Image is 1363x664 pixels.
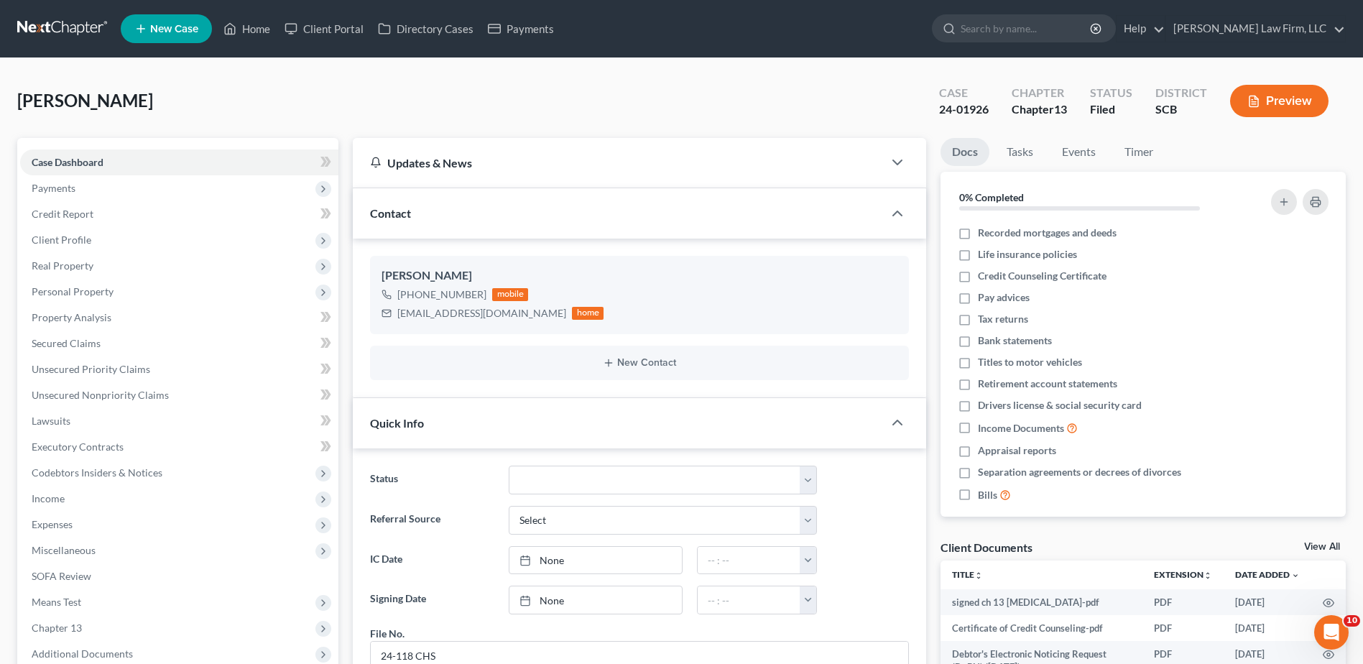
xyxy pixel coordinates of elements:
[509,586,682,614] a: None
[32,492,65,504] span: Income
[32,518,73,530] span: Expenses
[978,421,1064,435] span: Income Documents
[20,563,338,589] a: SOFA Review
[1050,138,1107,166] a: Events
[1235,569,1300,580] a: Date Added expand_more
[978,247,1077,262] span: Life insurance policies
[1230,85,1329,117] button: Preview
[277,16,371,42] a: Client Portal
[32,622,82,634] span: Chapter 13
[959,191,1024,203] strong: 0% Completed
[397,306,566,321] div: [EMAIL_ADDRESS][DOMAIN_NAME]
[961,15,1092,42] input: Search by name...
[370,206,411,220] span: Contact
[939,101,989,118] div: 24-01926
[1314,615,1349,650] iframe: Intercom live chat
[370,626,405,641] div: File No.
[32,259,93,272] span: Real Property
[32,415,70,427] span: Lawsuits
[216,16,277,42] a: Home
[32,156,103,168] span: Case Dashboard
[20,331,338,356] a: Secured Claims
[481,16,561,42] a: Payments
[1117,16,1165,42] a: Help
[1224,589,1311,615] td: [DATE]
[978,333,1052,348] span: Bank statements
[698,586,800,614] input: -- : --
[941,138,989,166] a: Docs
[492,288,528,301] div: mobile
[32,182,75,194] span: Payments
[952,569,983,580] a: Titleunfold_more
[1166,16,1345,42] a: [PERSON_NAME] Law Firm, LLC
[1012,85,1067,101] div: Chapter
[978,226,1117,240] span: Recorded mortgages and deeds
[941,589,1142,615] td: signed ch 13 [MEDICAL_DATA]-pdf
[939,85,989,101] div: Case
[572,307,604,320] div: home
[150,24,198,34] span: New Case
[1090,85,1132,101] div: Status
[32,389,169,401] span: Unsecured Nonpriority Claims
[974,571,983,580] i: unfold_more
[20,356,338,382] a: Unsecured Priority Claims
[1224,615,1311,641] td: [DATE]
[1142,589,1224,615] td: PDF
[1154,569,1212,580] a: Extensionunfold_more
[978,269,1106,283] span: Credit Counseling Certificate
[32,570,91,582] span: SOFA Review
[382,357,897,369] button: New Contact
[32,285,114,298] span: Personal Property
[978,312,1028,326] span: Tax returns
[20,201,338,227] a: Credit Report
[1344,615,1360,627] span: 10
[32,596,81,608] span: Means Test
[32,311,111,323] span: Property Analysis
[978,488,997,502] span: Bills
[17,90,153,111] span: [PERSON_NAME]
[698,547,800,574] input: -- : --
[370,155,866,170] div: Updates & News
[509,547,682,574] a: None
[20,408,338,434] a: Lawsuits
[363,546,501,575] label: IC Date
[32,363,150,375] span: Unsecured Priority Claims
[32,208,93,220] span: Credit Report
[1155,101,1207,118] div: SCB
[1090,101,1132,118] div: Filed
[978,398,1142,412] span: Drivers license & social security card
[20,382,338,408] a: Unsecured Nonpriority Claims
[363,586,501,614] label: Signing Date
[978,465,1181,479] span: Separation agreements or decrees of divorces
[978,290,1030,305] span: Pay advices
[32,544,96,556] span: Miscellaneous
[941,615,1142,641] td: Certificate of Credit Counseling-pdf
[363,506,501,535] label: Referral Source
[1012,101,1067,118] div: Chapter
[32,234,91,246] span: Client Profile
[1291,571,1300,580] i: expand_more
[1155,85,1207,101] div: District
[397,287,486,302] div: [PHONE_NUMBER]
[371,16,481,42] a: Directory Cases
[20,305,338,331] a: Property Analysis
[1054,102,1067,116] span: 13
[32,466,162,479] span: Codebtors Insiders & Notices
[20,434,338,460] a: Executory Contracts
[1203,571,1212,580] i: unfold_more
[1142,615,1224,641] td: PDF
[32,647,133,660] span: Additional Documents
[1304,542,1340,552] a: View All
[32,337,101,349] span: Secured Claims
[20,149,338,175] a: Case Dashboard
[32,441,124,453] span: Executory Contracts
[370,416,424,430] span: Quick Info
[978,443,1056,458] span: Appraisal reports
[978,377,1117,391] span: Retirement account statements
[382,267,897,285] div: [PERSON_NAME]
[978,355,1082,369] span: Titles to motor vehicles
[995,138,1045,166] a: Tasks
[941,540,1032,555] div: Client Documents
[1113,138,1165,166] a: Timer
[363,466,501,494] label: Status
